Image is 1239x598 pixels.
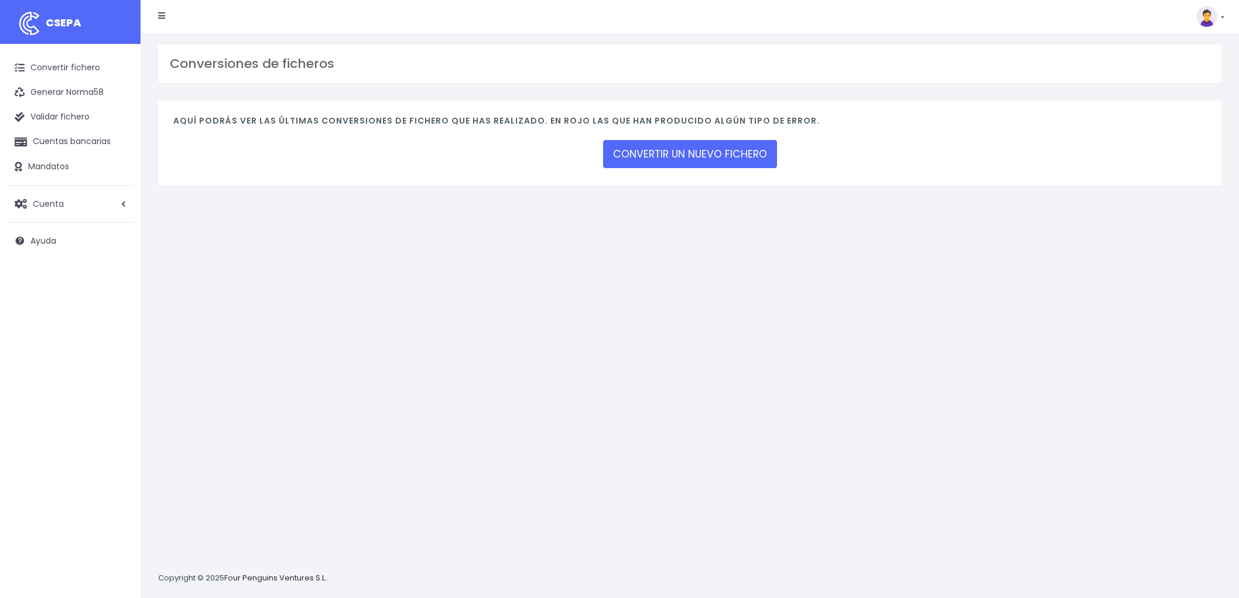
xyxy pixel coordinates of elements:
h4: Aquí podrás ver las últimas conversiones de fichero que has realizado. En rojo las que han produc... [173,116,1206,132]
a: Cuenta [6,192,135,216]
a: Cuentas bancarias [6,129,135,154]
a: Ayuda [6,228,135,253]
span: CSEPA [46,15,81,30]
a: CONVERTIR UN NUEVO FICHERO [603,140,777,168]
a: Four Penguins Ventures S.L. [224,572,327,583]
a: Mandatos [6,155,135,179]
span: Cuenta [33,197,64,209]
img: profile [1196,6,1217,27]
p: Copyright © 2025 . [158,572,328,585]
a: Convertir fichero [6,56,135,80]
a: Generar Norma58 [6,80,135,105]
span: Ayuda [30,235,56,247]
a: Validar fichero [6,105,135,129]
h3: Conversiones de ficheros [170,56,1210,71]
img: logo [15,9,44,38]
